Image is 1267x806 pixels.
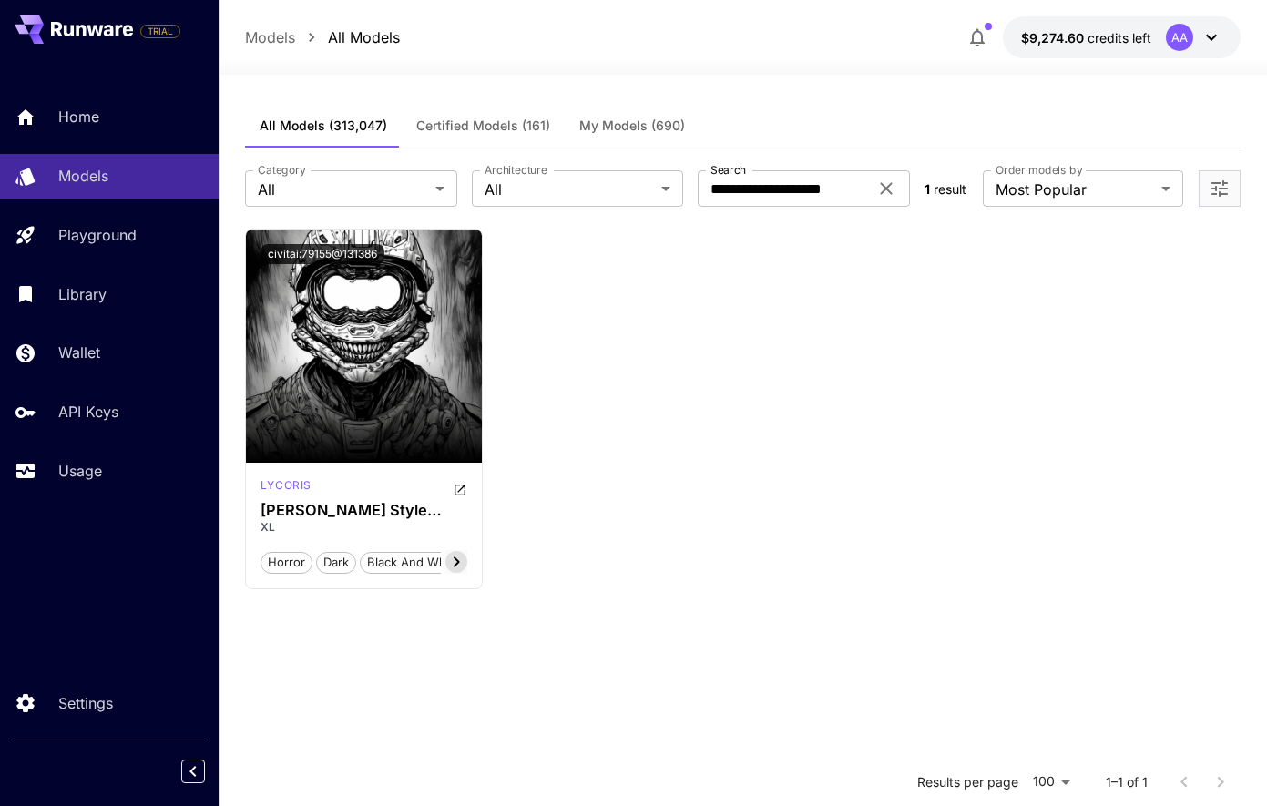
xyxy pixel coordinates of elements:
[140,20,180,42] span: Add your payment card to enable full platform functionality.
[58,106,99,128] p: Home
[261,502,467,519] div: Junji Ito Style {SDXL Now Supported}
[360,550,467,574] button: black and white
[258,162,306,178] label: Category
[261,502,467,519] h3: [PERSON_NAME] Style {SDXL Now Supported}
[485,179,655,200] span: All
[316,550,356,574] button: dark
[258,179,428,200] span: All
[261,519,467,536] p: XL
[261,244,384,264] button: civitai:79155@131386
[1088,30,1151,46] span: credits left
[58,460,102,482] p: Usage
[261,477,312,494] p: lycoris
[925,181,930,197] span: 1
[58,283,107,305] p: Library
[917,773,1018,791] p: Results per page
[453,477,467,499] button: Open in CivitAI
[141,25,179,38] span: TRIAL
[58,692,113,714] p: Settings
[328,26,400,48] a: All Models
[996,179,1154,200] span: Most Popular
[261,554,312,572] span: horror
[1209,178,1231,200] button: Open more filters
[416,117,550,134] span: Certified Models (161)
[1106,773,1148,791] p: 1–1 of 1
[181,760,205,783] button: Collapse sidebar
[58,342,100,363] p: Wallet
[1021,30,1088,46] span: $9,274.60
[1021,28,1151,47] div: $9,274.6005
[245,26,295,48] a: Models
[1026,769,1077,795] div: 100
[261,550,312,574] button: horror
[1166,24,1193,51] div: AA
[260,117,387,134] span: All Models (313,047)
[58,224,137,246] p: Playground
[58,401,118,423] p: API Keys
[710,162,746,178] label: Search
[1003,16,1241,58] button: $9,274.6005AA
[996,162,1082,178] label: Order models by
[934,181,966,197] span: result
[485,162,547,178] label: Architecture
[195,755,219,788] div: Collapse sidebar
[361,554,466,572] span: black and white
[245,26,400,48] nav: breadcrumb
[58,165,108,187] p: Models
[579,117,685,134] span: My Models (690)
[317,554,355,572] span: dark
[261,477,312,499] div: SDXL 1.0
